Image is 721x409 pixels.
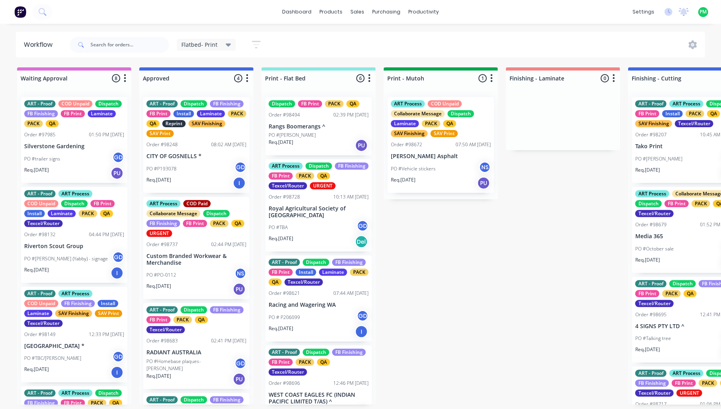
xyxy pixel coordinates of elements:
[269,369,307,376] div: Texcel/Router
[672,380,696,387] div: FB Print
[269,111,300,118] div: Order #98494
[269,123,369,130] p: Rangs Boomerangs ^
[146,130,174,137] div: SAV Print
[269,269,293,276] div: FB Print
[203,210,230,217] div: Dispatch
[635,190,669,197] div: ART Process
[448,110,474,117] div: Dispatch
[391,176,415,183] p: Req. [DATE]
[665,200,689,207] div: FB Print
[24,243,124,250] p: Riverton Scout Group
[233,177,246,189] div: I
[635,256,660,264] p: Req. [DATE]
[479,161,491,173] div: NS
[24,255,108,262] p: PO #[PERSON_NAME] (Yabby) - signage
[24,399,58,407] div: FB Finishing
[24,300,58,307] div: COD Unpaid
[235,268,246,279] div: NS
[635,221,667,228] div: Order #98679
[662,290,681,297] div: PACK
[146,110,171,117] div: FB Print
[89,231,124,238] div: 04:44 PM [DATE]
[24,166,49,174] p: Req. [DATE]
[146,176,171,183] p: Req. [DATE]
[669,370,704,377] div: ART Process
[278,6,315,18] a: dashboard
[90,200,115,207] div: FB Print
[635,290,659,297] div: FB Print
[235,161,246,173] div: GD
[55,310,92,317] div: SAV Finishing
[146,373,171,380] p: Req. [DATE]
[456,141,491,148] div: 07:50 AM [DATE]
[111,267,123,279] div: I
[146,271,176,279] p: PO #PO-0112
[100,210,113,217] div: QA
[635,120,672,127] div: SAV Finishing
[269,182,307,189] div: Texcel/Router
[146,210,200,217] div: Collaborate Message
[335,162,369,170] div: FB Finishing
[269,279,282,286] div: QA
[24,310,52,317] div: Laminate
[269,314,300,321] p: PO # P206099
[58,390,92,397] div: ART Process
[269,132,316,139] p: PO #[PERSON_NAME]
[303,349,329,356] div: Dispatch
[89,131,124,138] div: 01:50 PM [DATE]
[228,110,246,117] div: PACK
[350,269,369,276] div: PACK
[635,155,683,162] p: PO #[PERSON_NAME]
[146,141,178,148] div: Order #98248
[269,380,300,387] div: Order #98696
[90,37,169,53] input: Search for orders...
[146,241,178,248] div: Order #98737
[269,172,293,180] div: FB Print
[181,100,207,107] div: Dispatch
[146,253,246,266] p: Custom Branded Workwear & Merchandise
[699,380,717,387] div: PACK
[211,337,246,344] div: 02:41 PM [DATE]
[269,349,300,356] div: ART - Proof
[89,331,124,338] div: 12:33 PM [DATE]
[143,303,250,389] div: ART - ProofDispatchFB FinishingFB PrintPACKQATexcel/RouterOrder #9868302:41 PM [DATE]RADIANT AUST...
[195,316,208,323] div: QA
[635,311,667,318] div: Order #98695
[24,100,56,107] div: ART - Proof
[58,100,92,107] div: COD Unpaid
[357,310,369,322] div: GD
[269,290,300,297] div: Order #98621
[111,366,123,379] div: I
[269,302,369,308] p: Racing and Wagering WA
[182,40,218,49] span: Flatbed- Print
[46,120,59,127] div: QA
[303,259,329,266] div: Dispatch
[269,259,300,266] div: ART - Proof
[675,120,713,127] div: Texcel/Router
[269,359,293,366] div: FB Print
[391,110,445,117] div: Collaborate Message
[319,269,347,276] div: Laminate
[210,306,244,313] div: FB Finishing
[391,100,425,107] div: ART Process
[635,346,660,353] p: Req. [DATE]
[162,120,186,127] div: Reprint
[635,245,674,252] p: PO #October sale
[635,401,667,408] div: Order #98717
[21,287,127,383] div: ART - ProofART ProcessCOD UnpaidFB FinishingInstallLaminateSAV FinishingSAV PrintTexcel/RouterOrd...
[669,280,696,287] div: Dispatch
[269,193,300,201] div: Order #98728
[21,187,127,283] div: ART - ProofART ProcessCOD UnpaidDispatchFB PrintInstallLaminatePACKQATexcel/RouterOrder #9813204:...
[443,120,456,127] div: QA
[146,349,246,356] p: RADIANT AUSTRALIA
[24,110,58,117] div: FB Finishing
[346,100,360,107] div: QA
[269,162,303,170] div: ART Process
[146,337,178,344] div: Order #98683
[700,8,707,15] span: PM
[146,358,235,372] p: PO #Homebase plaques- [PERSON_NAME]
[269,139,293,146] p: Req. [DATE]
[332,349,366,356] div: FB Finishing
[269,325,293,332] p: Req. [DATE]
[61,399,85,407] div: FB Print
